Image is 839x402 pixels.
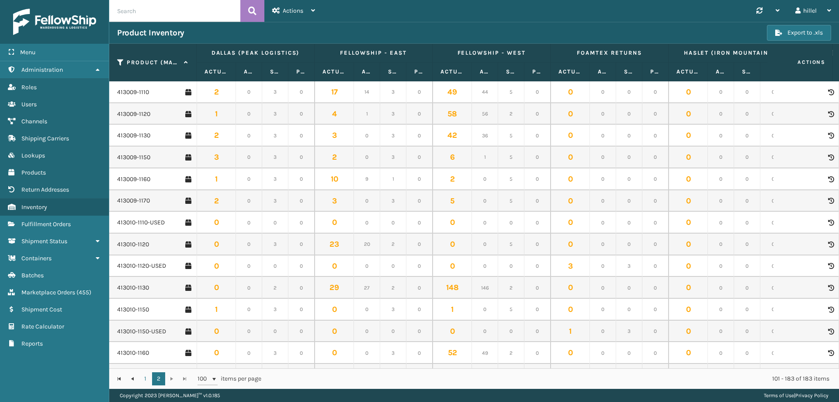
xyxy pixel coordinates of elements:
[642,234,669,255] td: 0
[551,147,590,168] td: 0
[524,255,551,277] td: 0
[380,234,406,255] td: 2
[551,81,590,103] td: 0
[322,49,424,57] label: Fellowship - East
[288,168,315,190] td: 0
[117,349,149,357] a: 413010-1160
[472,255,498,277] td: 0
[716,68,726,76] label: Available
[433,168,472,190] td: 2
[414,68,424,76] label: Pending
[262,277,288,299] td: 2
[198,374,211,383] span: 100
[498,299,524,321] td: 5
[472,212,498,234] td: 0
[642,299,669,321] td: 0
[472,234,498,255] td: 0
[113,372,126,385] a: Go to the first page
[669,212,708,234] td: 0
[380,168,406,190] td: 1
[315,234,354,255] td: 23
[558,68,582,76] label: Actual Quantity
[406,168,433,190] td: 0
[406,125,433,147] td: 0
[498,103,524,125] td: 2
[197,81,236,103] td: 2
[828,220,833,226] i: Product Activity
[551,212,590,234] td: 0
[676,68,700,76] label: Actual Quantity
[828,350,833,356] i: Product Activity
[734,255,760,277] td: 0
[288,103,315,125] td: 0
[433,103,472,125] td: 58
[117,131,150,140] a: 413009-1130
[590,212,616,234] td: 0
[440,68,464,76] label: Actual Quantity
[828,329,833,335] i: Product Activity
[590,125,616,147] td: 0
[126,372,139,385] a: Go to the previous page
[616,255,642,277] td: 3
[498,277,524,299] td: 2
[669,168,708,190] td: 0
[406,103,433,125] td: 0
[770,55,831,70] span: Actions
[433,277,472,299] td: 148
[669,299,708,321] td: 0
[21,186,69,193] span: Return Addresses
[21,203,47,211] span: Inventory
[117,305,149,314] a: 413010-1150
[760,81,787,103] td: 0
[708,168,734,190] td: 0
[197,168,236,190] td: 1
[380,190,406,212] td: 3
[117,110,150,119] a: 413009-1120
[21,289,75,296] span: Marketplace Orders
[117,88,149,97] a: 413009-1110
[642,147,669,168] td: 0
[624,68,634,76] label: Safety
[828,285,833,291] i: Product Activity
[288,147,315,168] td: 0
[590,168,616,190] td: 0
[205,49,306,57] label: Dallas (Peak Logistics)
[433,125,472,147] td: 42
[406,190,433,212] td: 0
[590,81,616,103] td: 0
[532,68,542,76] label: Pending
[760,212,787,234] td: 0
[828,111,833,117] i: Product Activity
[524,81,551,103] td: 0
[433,299,472,321] td: 1
[21,169,46,176] span: Products
[244,68,254,76] label: Available
[433,212,472,234] td: 0
[828,307,833,313] i: Product Activity
[205,68,228,76] label: Actual Quantity
[117,175,150,184] a: 413009-1160
[236,277,262,299] td: 0
[354,234,380,255] td: 20
[236,147,262,168] td: 0
[642,81,669,103] td: 0
[315,299,354,321] td: 0
[828,89,833,95] i: Product Activity
[828,241,833,248] i: Product Activity
[498,168,524,190] td: 5
[669,125,708,147] td: 0
[708,255,734,277] td: 0
[524,299,551,321] td: 0
[288,125,315,147] td: 0
[760,190,787,212] td: 0
[472,103,498,125] td: 56
[21,66,63,73] span: Administration
[616,81,642,103] td: 0
[21,152,45,159] span: Lookups
[734,234,760,255] td: 0
[262,103,288,125] td: 3
[734,277,760,299] td: 0
[288,299,315,321] td: 0
[117,283,149,292] a: 413010-1130
[20,49,35,56] span: Menu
